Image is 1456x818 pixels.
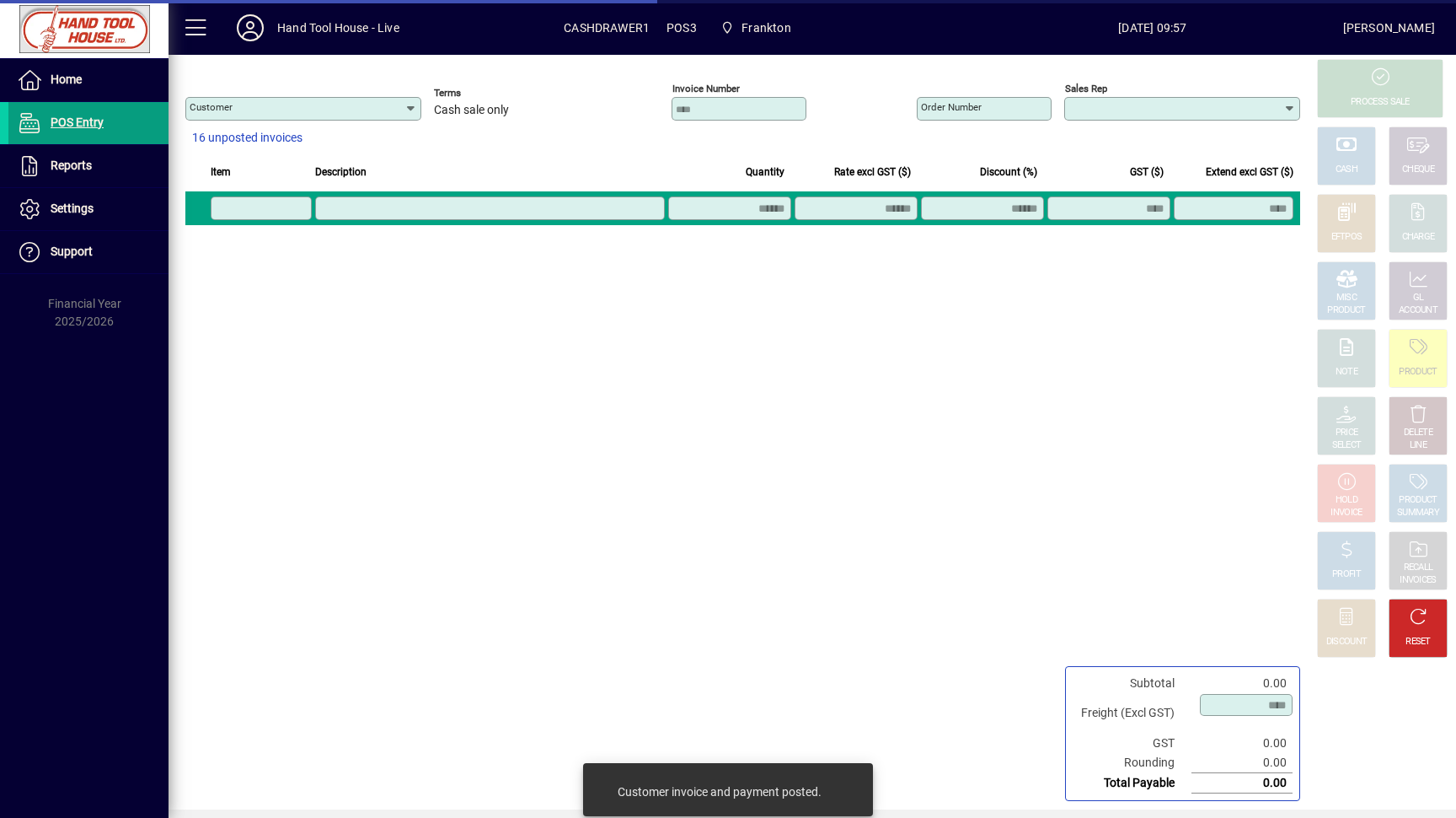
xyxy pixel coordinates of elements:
span: CASHDRAWER1 [564,14,650,41]
mat-label: Order number [921,101,982,113]
div: SELECT [1332,439,1362,452]
span: POS3 [666,14,697,41]
div: CHARGE [1402,231,1435,244]
td: Subtotal [1073,674,1191,693]
div: DISCOUNT [1326,636,1367,648]
div: PRODUCT [1399,366,1437,379]
div: DELETE [1404,427,1432,439]
div: RECALL [1404,562,1433,574]
div: EFTPOS [1331,231,1362,244]
mat-label: Invoice number [672,83,740,94]
span: Settings [51,202,94,215]
span: Item [211,163,231,181]
a: Settings [8,188,169,230]
td: 0.00 [1191,674,1293,693]
span: Quantity [746,163,784,181]
div: LINE [1410,439,1427,452]
span: Frankton [741,14,790,41]
div: CASH [1336,164,1357,176]
td: Rounding [1073,753,1191,773]
div: SUMMARY [1397,507,1439,519]
span: GST ($) [1130,163,1164,181]
div: PRICE [1336,427,1358,439]
span: Rate excl GST ($) [834,163,911,181]
td: 0.00 [1191,734,1293,753]
div: MISC [1336,292,1357,304]
button: 16 unposted invoices [185,123,309,153]
td: Total Payable [1073,773,1191,794]
span: Frankton [714,13,798,43]
div: PRODUCT [1327,304,1365,317]
td: GST [1073,734,1191,753]
span: Reports [51,159,92,172]
div: INVOICE [1330,507,1362,519]
a: Home [8,59,169,101]
div: NOTE [1336,366,1357,379]
span: POS Entry [51,116,104,129]
mat-label: Sales rep [1065,83,1107,94]
span: Discount (%) [980,163,1037,181]
div: HOLD [1336,494,1357,507]
a: Reports [8,145,169,187]
div: GL [1413,292,1424,304]
span: Extend excl GST ($) [1206,163,1293,181]
div: RESET [1405,636,1431,648]
div: Hand Tool House - Live [277,14,399,41]
td: 0.00 [1191,753,1293,773]
div: PROFIT [1332,568,1361,581]
span: 16 unposted invoices [192,129,302,147]
td: 0.00 [1191,773,1293,794]
div: CHEQUE [1402,164,1434,176]
span: Cash sale only [434,104,509,117]
span: Home [51,73,82,86]
button: Profile [223,13,277,43]
td: Freight (Excl GST) [1073,693,1191,734]
span: Description [315,163,367,181]
div: ACCOUNT [1399,304,1437,317]
span: Terms [434,88,535,99]
div: PRODUCT [1399,494,1437,507]
a: Support [8,231,169,273]
div: INVOICES [1400,574,1436,587]
div: PROCESS SALE [1351,96,1410,109]
span: [DATE] 09:57 [962,14,1343,41]
span: Support [51,245,93,258]
div: [PERSON_NAME] [1343,14,1435,41]
div: Customer invoice and payment posted. [618,783,822,800]
mat-label: Customer [190,101,233,113]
